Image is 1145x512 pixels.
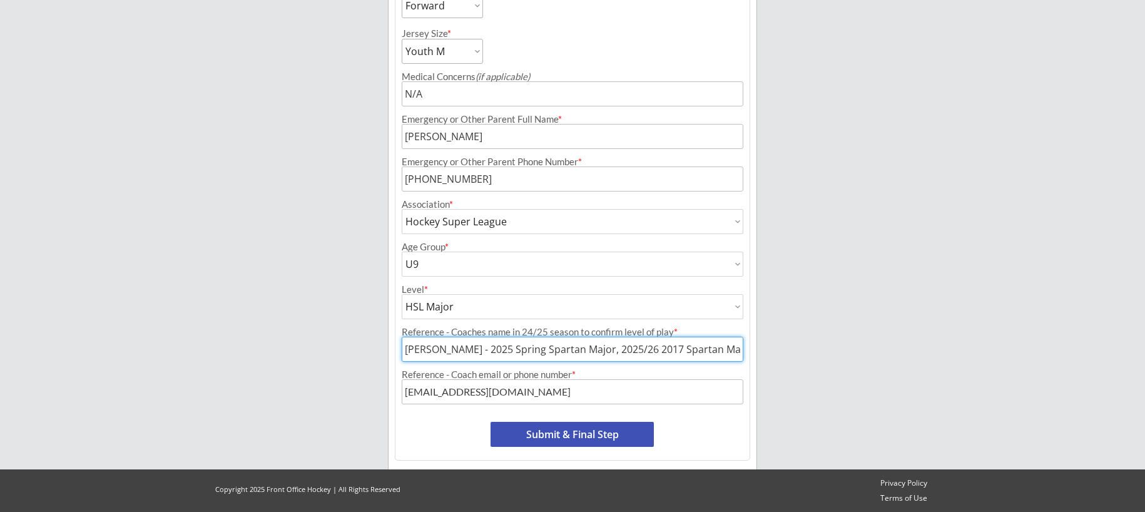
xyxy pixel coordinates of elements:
[402,242,743,252] div: Age Group
[476,71,530,82] em: (if applicable)
[491,422,654,447] button: Submit & Final Step
[402,72,743,81] div: Medical Concerns
[875,478,933,489] a: Privacy Policy
[402,81,743,106] input: Allergies, injuries, etc.
[402,157,743,166] div: Emergency or Other Parent Phone Number
[402,370,743,379] div: Reference - Coach email or phone number
[402,285,743,294] div: Level
[402,200,743,209] div: Association
[402,115,743,124] div: Emergency or Other Parent Full Name
[402,327,743,337] div: Reference - Coaches name in 24/25 season to confirm level of play
[875,493,933,504] a: Terms of Use
[203,484,412,494] div: Copyright 2025 Front Office Hockey | All Rights Reserved
[402,29,466,38] div: Jersey Size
